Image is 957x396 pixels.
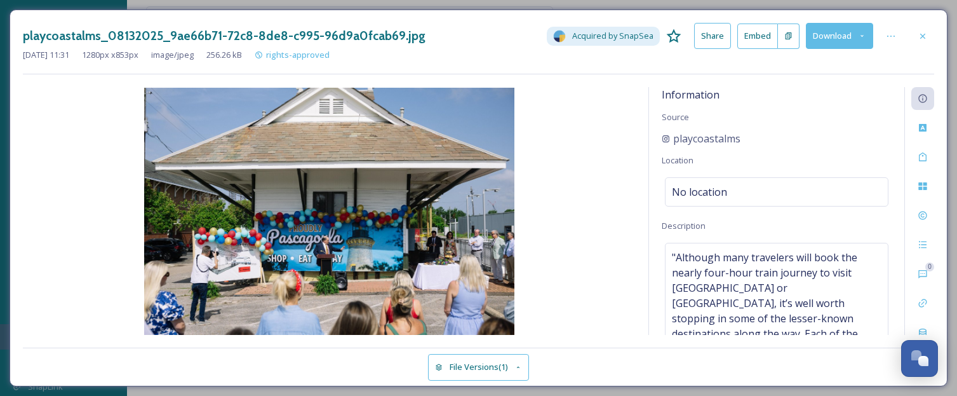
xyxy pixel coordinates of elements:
span: rights-approved [266,49,330,60]
span: playcoastalms [673,131,740,146]
span: Location [662,154,693,166]
span: Acquired by SnapSea [572,30,653,42]
span: image/jpeg [151,49,194,61]
img: snapsea-logo.png [553,30,566,43]
button: File Versions(1) [428,354,530,380]
span: No location [672,184,727,200]
button: Share [694,23,731,49]
a: playcoastalms [662,131,740,146]
img: 1Ckxqtn8mhjTspAr3WlDkvrBfMMDAlN3Z.jpg [23,88,636,335]
button: Open Chat [901,340,938,377]
h3: playcoastalms_08132025_9ae66b71-72c8-8de8-c995-96d9a0fcab69.jpg [23,27,425,45]
span: [DATE] 11:31 [23,49,69,61]
span: 256.26 kB [206,49,242,61]
span: Source [662,111,689,123]
span: Description [662,220,706,231]
div: 0 [925,263,934,271]
span: Information [662,88,719,102]
button: Download [806,23,873,49]
span: 1280 px x 853 px [82,49,138,61]
button: Embed [737,24,778,49]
